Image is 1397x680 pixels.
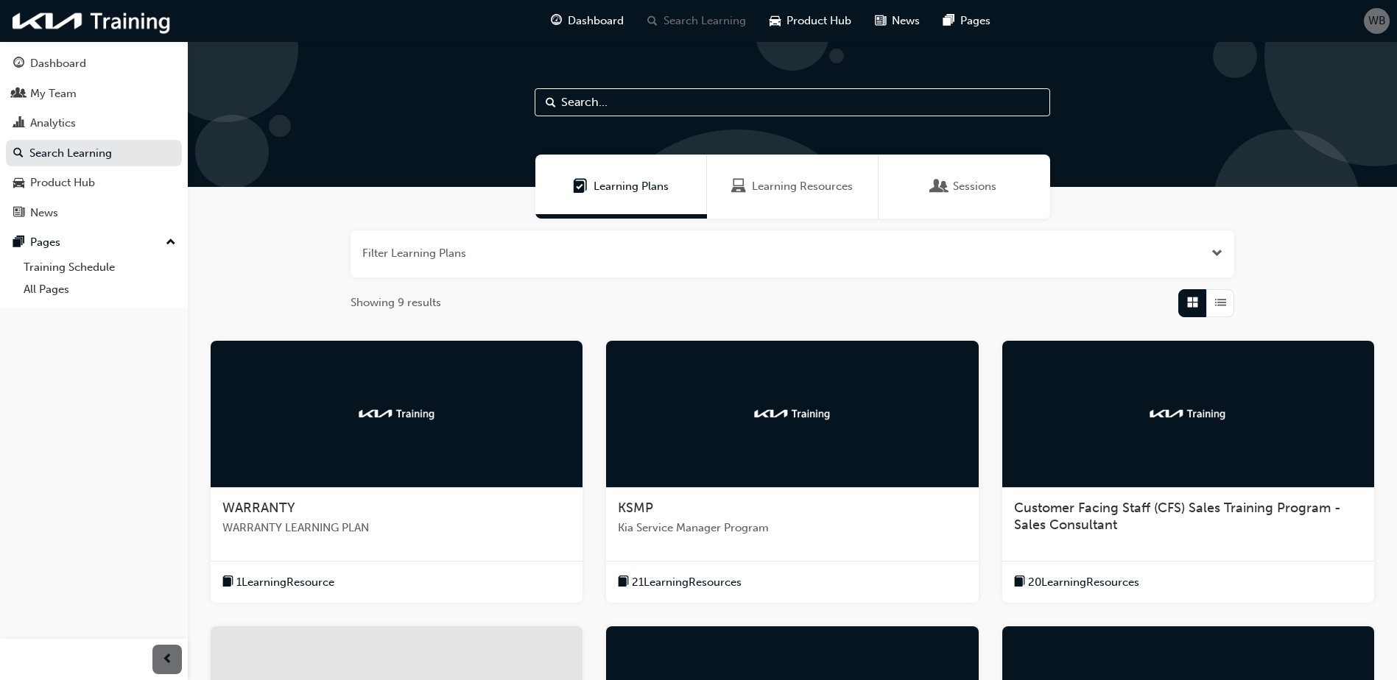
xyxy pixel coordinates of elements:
[932,178,947,195] span: Sessions
[351,294,441,311] span: Showing 9 results
[13,88,24,101] span: people-icon
[573,178,588,195] span: Learning Plans
[30,55,86,72] div: Dashboard
[932,6,1002,36] a: pages-iconPages
[6,110,182,137] a: Analytics
[1364,8,1390,34] button: WB
[1014,573,1025,592] span: book-icon
[356,406,437,421] img: kia-training
[1187,294,1198,311] span: Grid
[1014,500,1341,534] span: Customer Facing Staff (CFS) Sales Training Program - Sales Consultant
[6,47,182,229] button: DashboardMy TeamAnalyticsSearch LearningProduct HubNews
[6,50,182,77] a: Dashboard
[943,12,954,30] span: pages-icon
[18,256,182,279] a: Training Schedule
[863,6,932,36] a: news-iconNews
[13,117,24,130] span: chart-icon
[30,205,58,222] div: News
[879,155,1050,219] a: SessionsSessions
[546,94,556,111] span: Search
[953,178,996,195] span: Sessions
[875,12,886,30] span: news-icon
[752,178,853,195] span: Learning Resources
[30,115,76,132] div: Analytics
[758,6,863,36] a: car-iconProduct Hub
[162,651,173,669] span: prev-icon
[1368,13,1386,29] span: WB
[960,13,990,29] span: Pages
[6,169,182,196] a: Product Hub
[551,12,562,30] span: guage-icon
[222,573,233,592] span: book-icon
[770,12,781,30] span: car-icon
[13,177,24,190] span: car-icon
[211,341,583,603] a: kia-trainingWARRANTYWARRANTY LEARNING PLANbook-icon1LearningResource
[535,88,1050,116] input: Search...
[6,199,182,227] a: News
[632,574,742,591] span: 21 Learning Resources
[1002,341,1374,603] a: kia-trainingCustomer Facing Staff (CFS) Sales Training Program - Sales Consultantbook-icon20Learn...
[222,500,295,516] span: WARRANTY
[647,12,658,30] span: search-icon
[594,178,669,195] span: Learning Plans
[1215,294,1226,311] span: List
[13,147,24,160] span: search-icon
[731,178,746,195] span: Learning Resources
[892,13,920,29] span: News
[1028,574,1139,591] span: 20 Learning Resources
[13,207,24,220] span: news-icon
[30,234,60,251] div: Pages
[6,229,182,256] button: Pages
[606,341,978,603] a: kia-trainingKSMPKia Service Manager Programbook-icon21LearningResources
[664,13,746,29] span: Search Learning
[618,573,629,592] span: book-icon
[1211,245,1222,262] button: Open the filter
[18,278,182,301] a: All Pages
[13,236,24,249] span: pages-icon
[13,57,24,71] span: guage-icon
[707,155,879,219] a: Learning ResourcesLearning Resources
[618,500,653,516] span: KSMP
[539,6,636,36] a: guage-iconDashboard
[222,520,571,536] span: WARRANTY LEARNING PLAN
[166,233,176,252] span: up-icon
[1147,406,1228,421] img: kia-training
[618,573,742,592] button: book-icon21LearningResources
[30,85,77,102] div: My Team
[636,6,758,36] a: search-iconSearch Learning
[7,6,177,36] img: kia-training
[236,574,334,591] span: 1 Learning Resource
[6,80,182,107] a: My Team
[787,13,851,29] span: Product Hub
[752,406,833,421] img: kia-training
[30,174,95,191] div: Product Hub
[1014,573,1139,592] button: book-icon20LearningResources
[222,573,334,592] button: book-icon1LearningResource
[535,155,707,219] a: Learning PlansLearning Plans
[618,520,966,536] span: Kia Service Manager Program
[6,140,182,167] a: Search Learning
[568,13,624,29] span: Dashboard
